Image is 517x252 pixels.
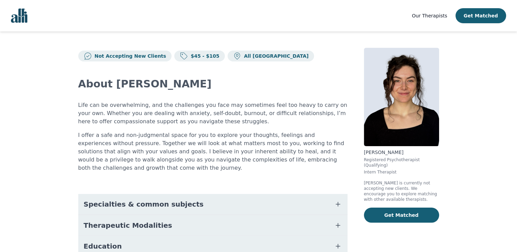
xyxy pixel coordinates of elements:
button: Therapeutic Modalities [78,215,348,236]
h2: About [PERSON_NAME] [78,78,348,90]
a: Our Therapists [412,12,447,20]
img: Chloe_Ives [364,48,439,146]
button: Get Matched [455,8,506,23]
span: Education [84,241,122,251]
span: Therapeutic Modalities [84,221,172,230]
p: I offer a safe and non-judgmental space for you to explore your thoughts, feelings and experience... [78,131,348,172]
p: All [GEOGRAPHIC_DATA] [241,53,309,59]
p: Life can be overwhelming, and the challenges you face may sometimes feel too heavy to carry on yo... [78,101,348,126]
span: Our Therapists [412,13,447,18]
p: [PERSON_NAME] [364,149,439,156]
button: Specialties & common subjects [78,194,348,214]
p: [PERSON_NAME] is currently not accepting new clients. We encourage you to explore matching with o... [364,180,439,202]
p: $45 - $105 [188,53,219,59]
p: Registered Psychotherapist (Qualifying) [364,157,439,168]
span: Specialties & common subjects [84,199,204,209]
p: Intern Therapist [364,169,439,175]
img: alli logo [11,9,27,23]
button: Get Matched [364,208,439,223]
p: Not Accepting New Clients [92,53,166,59]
